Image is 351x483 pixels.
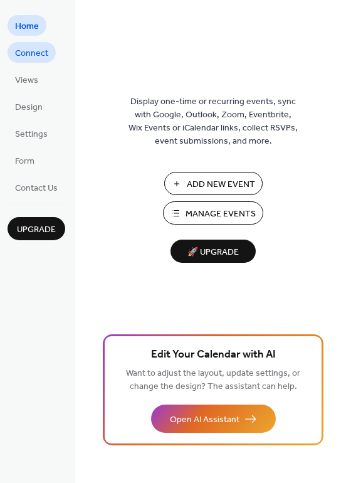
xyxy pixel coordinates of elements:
span: 🚀 Upgrade [178,244,248,261]
a: Home [8,15,46,36]
span: Display one-time or recurring events, sync with Google, Outlook, Zoom, Eventbrite, Wix Events or ... [128,95,298,148]
span: Connect [15,47,48,60]
span: Form [15,155,34,168]
span: Open AI Assistant [170,413,239,427]
span: Settings [15,128,48,141]
a: Contact Us [8,177,65,198]
a: Connect [8,42,56,63]
a: Settings [8,123,55,144]
span: Views [15,74,38,87]
button: 🚀 Upgrade [170,240,256,263]
a: Design [8,96,50,117]
span: Edit Your Calendar with AI [151,346,276,364]
span: Manage Events [186,208,256,221]
button: Upgrade [8,217,65,240]
button: Open AI Assistant [151,405,276,433]
span: Contact Us [15,182,58,195]
span: Add New Event [187,178,255,191]
span: Upgrade [17,223,56,236]
span: Design [15,101,43,114]
span: Want to adjust the layout, update settings, or change the design? The assistant can help. [126,365,300,395]
a: Form [8,150,42,171]
a: Views [8,69,46,90]
button: Add New Event [164,172,263,195]
span: Home [15,20,39,33]
button: Manage Events [163,201,263,225]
